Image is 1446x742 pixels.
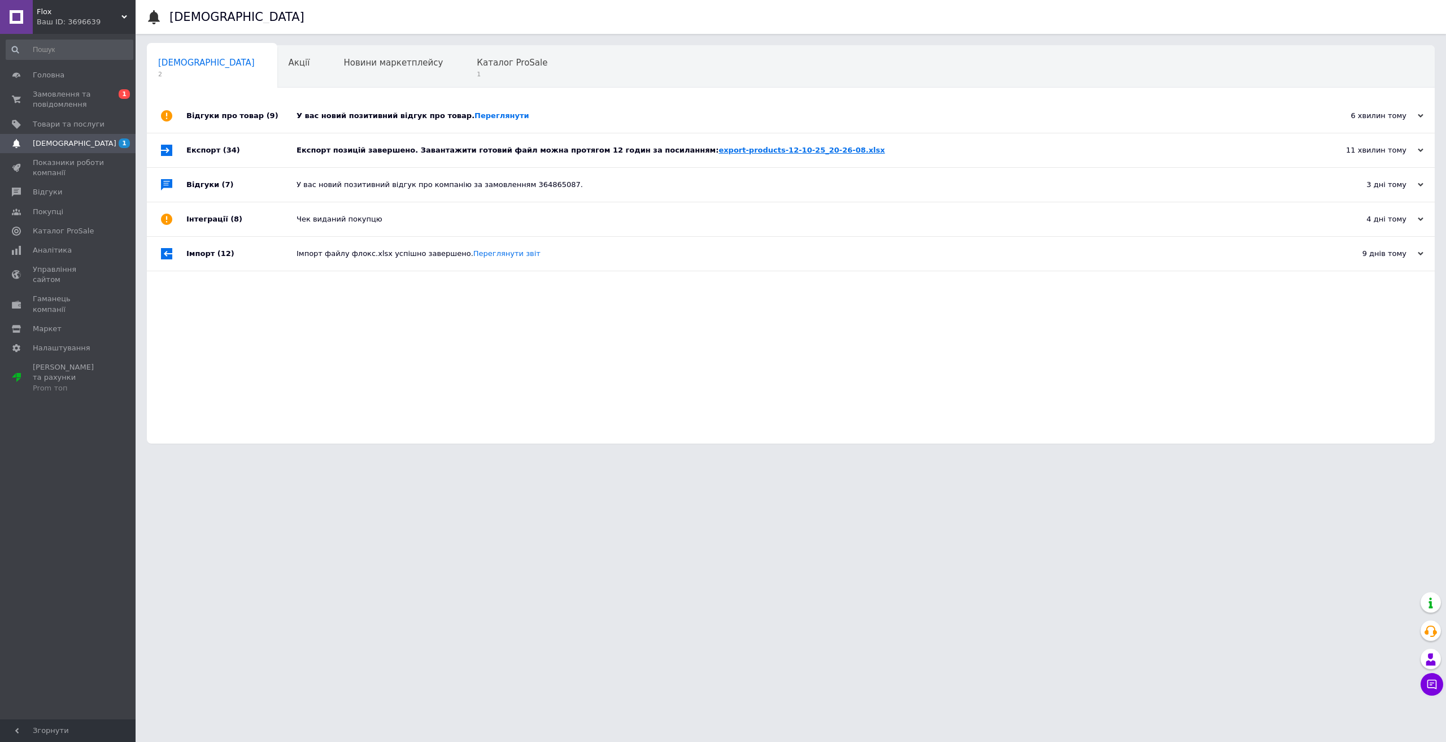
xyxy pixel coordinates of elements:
[297,111,1310,121] div: У вас новий позитивний відгук про товар.
[477,58,547,68] span: Каталог ProSale
[33,264,104,285] span: Управління сайтом
[33,119,104,129] span: Товари та послуги
[186,237,297,271] div: Імпорт
[297,249,1310,259] div: Імпорт файлу флокс.xlsx успішно завершено.
[217,249,234,258] span: (12)
[1421,673,1443,696] button: Чат з покупцем
[297,145,1310,155] div: Експорт позицій завершено. Завантажити готовий файл можна протягом 12 годин за посиланням:
[343,58,443,68] span: Новини маркетплейсу
[33,207,63,217] span: Покупці
[33,89,104,110] span: Замовлення та повідомлення
[37,7,121,17] span: Flox
[119,138,130,148] span: 1
[1310,249,1423,259] div: 9 днів тому
[473,249,541,258] a: Переглянути звіт
[33,226,94,236] span: Каталог ProSale
[1310,145,1423,155] div: 11 хвилин тому
[223,146,240,154] span: (34)
[6,40,133,60] input: Пошук
[169,10,304,24] h1: [DEMOGRAPHIC_DATA]
[1310,180,1423,190] div: 3 дні тому
[33,187,62,197] span: Відгуки
[718,146,885,154] a: export-products-12-10-25_20-26-08.xlsx
[37,17,136,27] div: Ваш ID: 3696639
[33,158,104,178] span: Показники роботи компанії
[33,294,104,314] span: Гаманець компанії
[1310,214,1423,224] div: 4 дні тому
[267,111,278,120] span: (9)
[289,58,310,68] span: Акції
[119,89,130,99] span: 1
[33,324,62,334] span: Маркет
[186,99,297,133] div: Відгуки про товар
[474,111,529,120] a: Переглянути
[33,70,64,80] span: Головна
[33,138,116,149] span: [DEMOGRAPHIC_DATA]
[186,202,297,236] div: Інтеграції
[186,168,297,202] div: Відгуки
[158,70,255,79] span: 2
[477,70,547,79] span: 1
[33,245,72,255] span: Аналітика
[297,214,1310,224] div: Чек виданий покупцю
[222,180,234,189] span: (7)
[186,133,297,167] div: Експорт
[230,215,242,223] span: (8)
[33,343,90,353] span: Налаштування
[33,383,104,393] div: Prom топ
[158,58,255,68] span: [DEMOGRAPHIC_DATA]
[297,180,1310,190] div: У вас новий позитивний відгук про компанію за замовленням 364865087.
[1310,111,1423,121] div: 6 хвилин тому
[33,362,104,393] span: [PERSON_NAME] та рахунки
